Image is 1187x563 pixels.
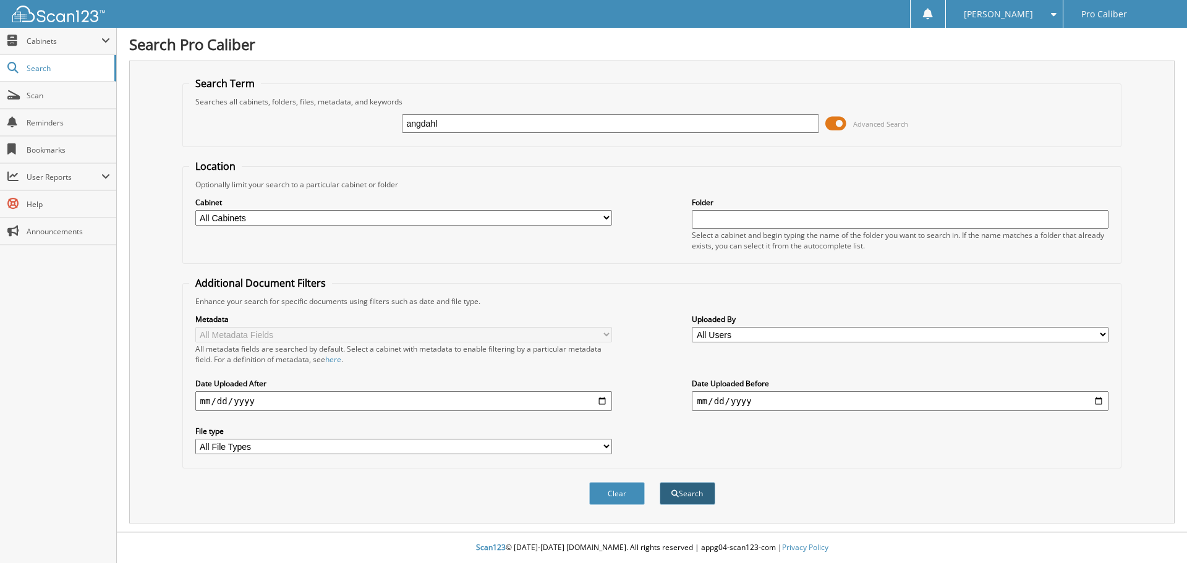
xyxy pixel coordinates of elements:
label: Metadata [195,314,612,324]
span: Search [27,63,108,74]
div: Select a cabinet and begin typing the name of the folder you want to search in. If the name match... [692,230,1108,251]
h1: Search Pro Caliber [129,34,1175,54]
span: Bookmarks [27,145,110,155]
label: Date Uploaded Before [692,378,1108,389]
span: Scan123 [476,542,506,552]
label: Folder [692,197,1108,208]
a: Privacy Policy [782,542,828,552]
input: end [692,391,1108,411]
a: here [325,354,341,365]
span: Announcements [27,226,110,237]
span: Help [27,199,110,210]
div: All metadata fields are searched by default. Select a cabinet with metadata to enable filtering b... [195,344,612,365]
label: File type [195,426,612,436]
button: Clear [589,482,645,505]
span: Cabinets [27,36,101,46]
button: Search [660,482,715,505]
legend: Additional Document Filters [189,276,332,290]
iframe: Chat Widget [1125,504,1187,563]
input: start [195,391,612,411]
div: Enhance your search for specific documents using filters such as date and file type. [189,296,1115,307]
legend: Location [189,159,242,173]
label: Cabinet [195,197,612,208]
label: Uploaded By [692,314,1108,324]
label: Date Uploaded After [195,378,612,389]
div: Optionally limit your search to a particular cabinet or folder [189,179,1115,190]
span: [PERSON_NAME] [964,11,1033,18]
span: Pro Caliber [1081,11,1127,18]
span: Reminders [27,117,110,128]
img: scan123-logo-white.svg [12,6,105,22]
div: Searches all cabinets, folders, files, metadata, and keywords [189,96,1115,107]
span: Scan [27,90,110,101]
legend: Search Term [189,77,261,90]
span: Advanced Search [853,119,908,129]
span: User Reports [27,172,101,182]
div: © [DATE]-[DATE] [DOMAIN_NAME]. All rights reserved | appg04-scan123-com | [117,533,1187,563]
